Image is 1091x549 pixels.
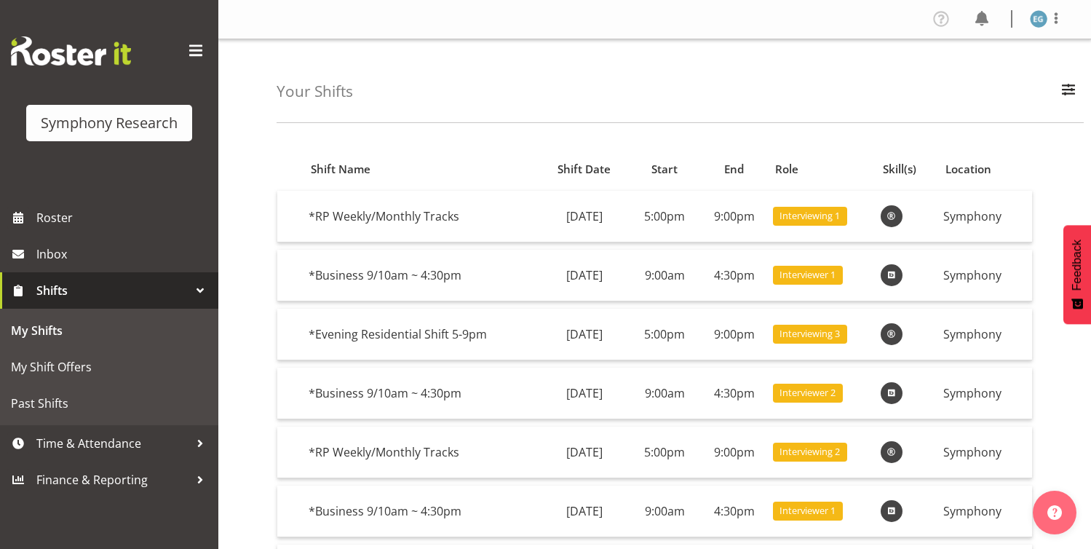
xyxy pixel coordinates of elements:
[41,112,178,134] div: Symphony Research
[937,427,1032,478] td: Symphony
[311,161,370,178] span: Shift Name
[702,486,767,537] td: 4:30pm
[303,309,541,360] td: *Evening Residential Shift 5-9pm
[937,191,1032,242] td: Symphony
[1030,10,1047,28] img: evelyn-gray1866.jpg
[937,486,1032,537] td: Symphony
[303,486,541,537] td: *Business 9/10am ~ 4:30pm
[4,385,215,422] a: Past Shifts
[779,327,840,341] span: Interviewing 3
[702,368,767,419] td: 4:30pm
[627,368,701,419] td: 9:00am
[11,356,207,378] span: My Shift Offers
[558,161,611,178] span: Shift Date
[1071,240,1084,291] span: Feedback
[702,250,767,301] td: 4:30pm
[36,243,211,265] span: Inbox
[303,368,541,419] td: *Business 9/10am ~ 4:30pm
[1047,505,1062,520] img: help-xxl-2.png
[937,368,1032,419] td: Symphony
[724,161,744,178] span: End
[36,469,189,491] span: Finance & Reporting
[11,36,131,66] img: Rosterit website logo
[779,504,836,518] span: Interviewer 1
[36,207,211,229] span: Roster
[541,368,628,419] td: [DATE]
[11,320,207,341] span: My Shifts
[775,161,798,178] span: Role
[779,386,836,400] span: Interviewer 2
[702,191,767,242] td: 9:00pm
[303,427,541,478] td: *RP Weekly/Monthly Tracks
[651,161,678,178] span: Start
[4,349,215,385] a: My Shift Offers
[627,309,701,360] td: 5:00pm
[36,280,189,301] span: Shifts
[627,191,701,242] td: 5:00pm
[627,250,701,301] td: 9:00am
[702,427,767,478] td: 9:00pm
[627,486,701,537] td: 9:00am
[1053,76,1084,108] button: Filter Employees
[779,209,840,223] span: Interviewing 1
[883,161,916,178] span: Skill(s)
[945,161,991,178] span: Location
[702,309,767,360] td: 9:00pm
[4,312,215,349] a: My Shifts
[541,250,628,301] td: [DATE]
[937,250,1032,301] td: Symphony
[303,191,541,242] td: *RP Weekly/Monthly Tracks
[937,309,1032,360] td: Symphony
[779,445,840,459] span: Interviewing 2
[277,83,353,100] h4: Your Shifts
[627,427,701,478] td: 5:00pm
[541,486,628,537] td: [DATE]
[779,268,836,282] span: Interviewer 1
[303,250,541,301] td: *Business 9/10am ~ 4:30pm
[11,392,207,414] span: Past Shifts
[36,433,189,454] span: Time & Attendance
[541,309,628,360] td: [DATE]
[541,427,628,478] td: [DATE]
[1063,225,1091,324] button: Feedback - Show survey
[541,191,628,242] td: [DATE]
